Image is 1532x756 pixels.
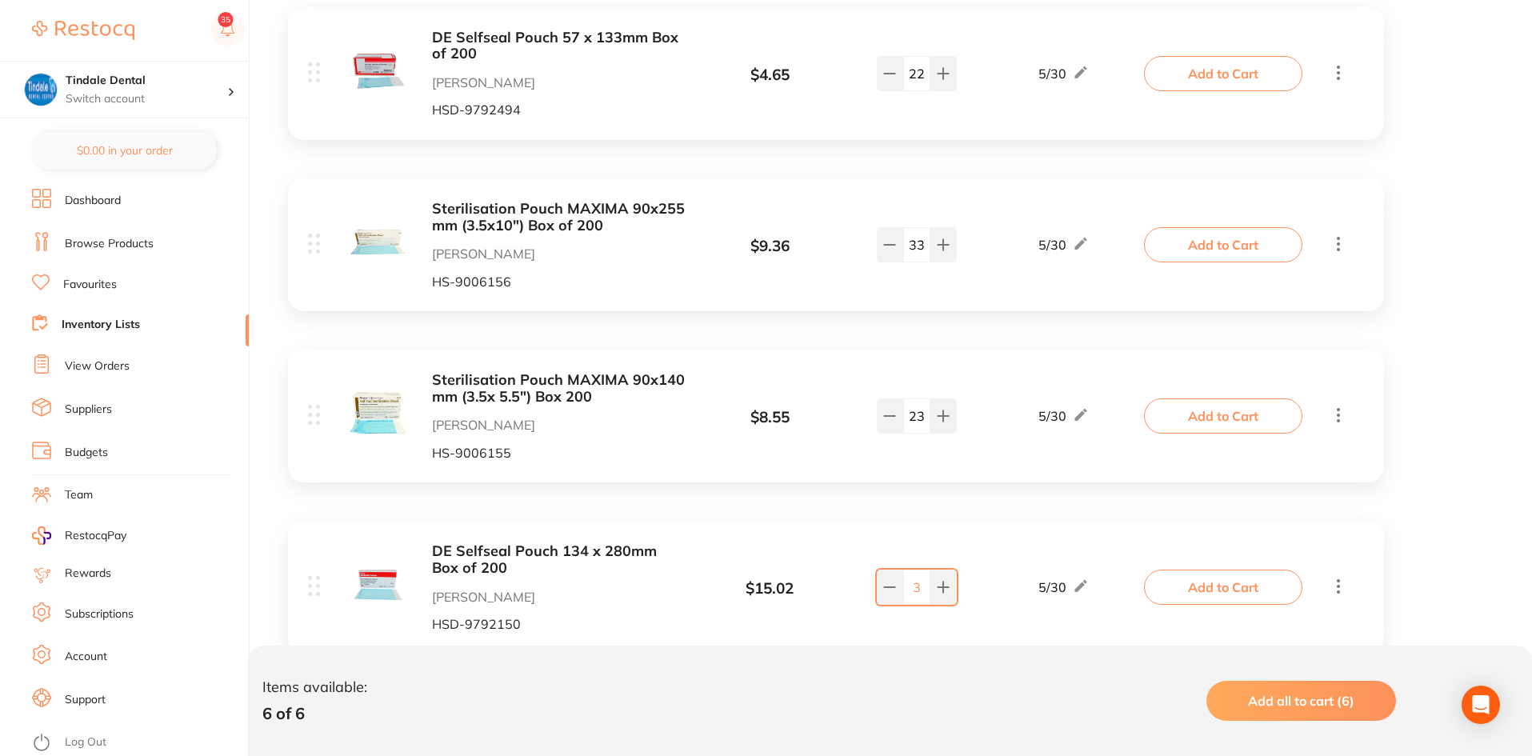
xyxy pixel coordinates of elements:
[1144,56,1302,91] button: Add to Cart
[65,566,111,582] a: Rewards
[686,409,854,426] div: $ 8.55
[288,7,1384,140] div: DE Selfseal Pouch 57 x 133mm Box of 200 [PERSON_NAME] HSD-9792494 $4.65 5/30Add to Cart
[432,201,686,234] button: Sterilisation Pouch MAXIMA 90x255 mm (3.5x10") Box of 200
[262,704,367,722] p: 6 of 6
[1038,235,1089,254] div: 5 / 30
[1206,681,1396,721] button: Add all to cart (6)
[432,543,686,576] button: DE Selfseal Pouch 134 x 280mm Box of 200
[32,526,51,545] img: RestocqPay
[350,385,406,442] img: NTUuanBn
[66,73,227,89] h4: Tindale Dental
[288,350,1384,482] div: Sterilisation Pouch MAXIMA 90x140 mm (3.5x 5.5") Box 200 [PERSON_NAME] HS-9006155 $8.55 5/30Add t...
[65,649,107,665] a: Account
[65,193,121,209] a: Dashboard
[686,66,854,84] div: $ 4.65
[1038,406,1089,426] div: 5 / 30
[65,487,93,503] a: Team
[686,238,854,255] div: $ 9.36
[288,521,1384,654] div: DE Selfseal Pouch 134 x 280mm Box of 200 [PERSON_NAME] HSD-9792150 $15.02 5/30Add to Cart
[350,42,406,99] img: NDk0LmpwZw
[65,692,106,708] a: Support
[32,21,134,40] img: Restocq Logo
[432,418,686,432] p: [PERSON_NAME]
[66,91,227,107] p: Switch account
[432,590,686,604] p: [PERSON_NAME]
[32,131,217,170] button: $0.00 in your order
[63,277,117,293] a: Favourites
[432,246,686,261] p: [PERSON_NAME]
[65,445,108,461] a: Budgets
[65,734,106,750] a: Log Out
[1248,693,1354,709] span: Add all to cart (6)
[1038,578,1089,597] div: 5 / 30
[1144,570,1302,605] button: Add to Cart
[432,617,686,631] p: HSD-9792150
[32,526,126,545] a: RestocqPay
[686,580,854,598] div: $ 15.02
[65,528,126,544] span: RestocqPay
[432,372,686,405] button: Sterilisation Pouch MAXIMA 90x140 mm (3.5x 5.5") Box 200
[350,214,406,270] img: NTYuanBn
[1462,686,1500,724] div: Open Intercom Messenger
[65,236,154,252] a: Browse Products
[32,12,134,49] a: Restocq Logo
[432,102,686,117] p: HSD-9792494
[62,317,140,333] a: Inventory Lists
[65,606,134,622] a: Subscriptions
[432,274,686,289] p: HS-9006156
[350,556,406,613] img: MTUwLmpwZw
[432,446,686,460] p: HS-9006155
[432,75,686,90] p: [PERSON_NAME]
[1038,64,1089,83] div: 5 / 30
[288,178,1384,311] div: Sterilisation Pouch MAXIMA 90x255 mm (3.5x10") Box of 200 [PERSON_NAME] HS-9006156 $9.36 5/30Add ...
[25,74,57,106] img: Tindale Dental
[1144,398,1302,434] button: Add to Cart
[65,358,130,374] a: View Orders
[1144,227,1302,262] button: Add to Cart
[65,402,112,418] a: Suppliers
[262,679,367,696] p: Items available:
[432,30,686,62] button: DE Selfseal Pouch 57 x 133mm Box of 200
[32,730,244,756] button: Log Out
